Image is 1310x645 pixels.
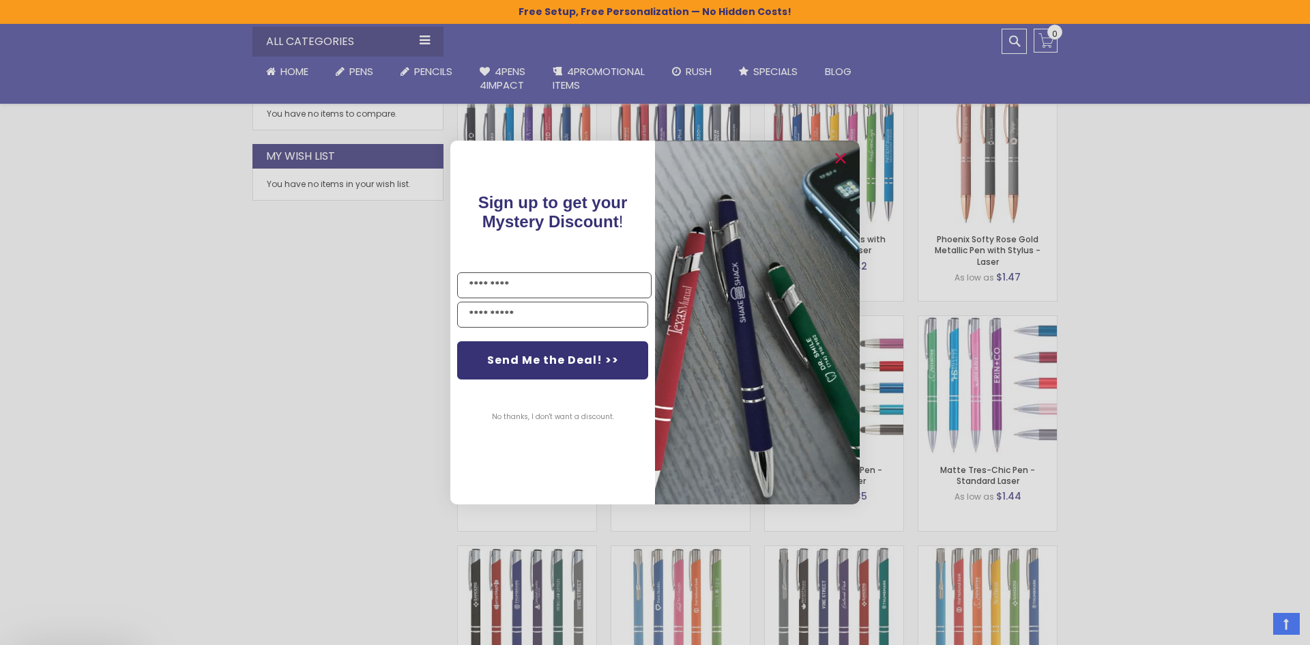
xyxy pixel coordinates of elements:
[478,193,628,231] span: !
[830,147,851,169] button: Close dialog
[457,341,648,379] button: Send Me the Deal! >>
[478,193,628,231] span: Sign up to get your Mystery Discount
[485,400,621,434] button: No thanks, I don't want a discount.
[655,141,860,504] img: pop-up-image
